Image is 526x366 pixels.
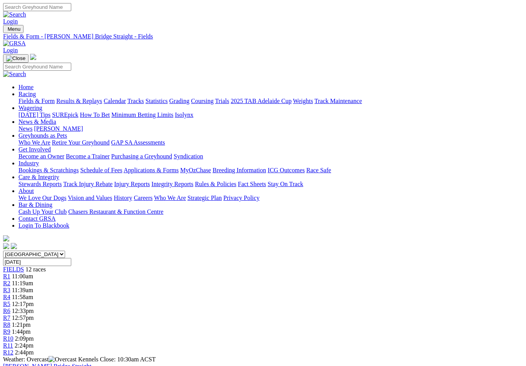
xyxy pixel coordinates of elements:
div: Bar & Dining [18,208,523,215]
a: News & Media [18,118,56,125]
div: Racing [18,98,523,105]
a: R11 [3,342,13,349]
a: Purchasing a Greyhound [111,153,172,160]
a: R6 [3,308,10,314]
a: R1 [3,273,10,279]
button: Toggle navigation [3,54,28,63]
img: Search [3,11,26,18]
a: Chasers Restaurant & Function Centre [68,208,163,215]
a: Stay On Track [268,181,303,187]
a: Login [3,18,18,25]
a: Breeding Information [213,167,266,173]
a: History [114,195,132,201]
span: Kennels Close: 10:30am ACST [78,356,156,363]
span: 2:44pm [15,349,34,356]
span: 2:24pm [15,342,34,349]
a: Home [18,84,34,90]
div: Care & Integrity [18,181,523,188]
span: 12:17pm [12,301,34,307]
img: twitter.svg [11,243,17,249]
a: Fields & Form [18,98,55,104]
img: facebook.svg [3,243,9,249]
a: R4 [3,294,10,300]
a: Applications & Forms [124,167,179,173]
a: Calendar [104,98,126,104]
img: logo-grsa-white.png [30,54,36,60]
a: Integrity Reports [151,181,193,187]
a: Results & Replays [56,98,102,104]
span: R2 [3,280,10,286]
a: Become an Owner [18,153,64,160]
a: How To Bet [80,111,110,118]
a: ICG Outcomes [268,167,305,173]
span: 12:57pm [12,314,34,321]
img: Close [6,55,25,62]
a: Race Safe [306,167,331,173]
a: Rules & Policies [195,181,236,187]
a: R3 [3,287,10,293]
a: Retire Your Greyhound [52,139,110,146]
a: Fields & Form - [PERSON_NAME] Bridge Straight - Fields [3,33,523,40]
a: R9 [3,328,10,335]
a: R7 [3,314,10,321]
img: Search [3,71,26,78]
span: 12:33pm [12,308,34,314]
a: Injury Reports [114,181,150,187]
a: Coursing [191,98,214,104]
a: Who We Are [154,195,186,201]
a: Bar & Dining [18,201,52,208]
span: R8 [3,321,10,328]
input: Select date [3,258,71,266]
a: R5 [3,301,10,307]
a: 2025 TAB Adelaide Cup [231,98,291,104]
a: Login To Blackbook [18,222,69,229]
a: Contact GRSA [18,215,55,222]
a: Login [3,47,18,53]
span: 11:00am [12,273,33,279]
a: Greyhounds as Pets [18,132,67,139]
a: Wagering [18,105,42,111]
a: Tracks [127,98,144,104]
span: R12 [3,349,13,356]
span: 11:19am [12,280,33,286]
a: R10 [3,335,13,342]
a: FIELDS [3,266,24,273]
a: Grading [169,98,189,104]
a: Syndication [174,153,203,160]
a: Cash Up Your Club [18,208,67,215]
a: Bookings & Scratchings [18,167,79,173]
a: SUREpick [52,111,78,118]
img: logo-grsa-white.png [3,235,9,241]
a: Trials [215,98,229,104]
input: Search [3,3,71,11]
div: Get Involved [18,153,523,160]
input: Search [3,63,71,71]
button: Toggle navigation [3,25,23,33]
a: MyOzChase [180,167,211,173]
span: 11:58am [12,294,33,300]
span: Weather: Overcast [3,356,78,363]
img: Overcast [49,356,77,363]
a: Strategic Plan [188,195,222,201]
a: Get Involved [18,146,51,153]
a: [PERSON_NAME] [34,125,83,132]
a: Industry [18,160,39,166]
a: Become a Trainer [66,153,110,160]
a: We Love Our Dogs [18,195,66,201]
img: GRSA [3,40,26,47]
div: News & Media [18,125,523,132]
a: Racing [18,91,36,97]
a: Fact Sheets [238,181,266,187]
a: News [18,125,32,132]
a: Careers [134,195,152,201]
